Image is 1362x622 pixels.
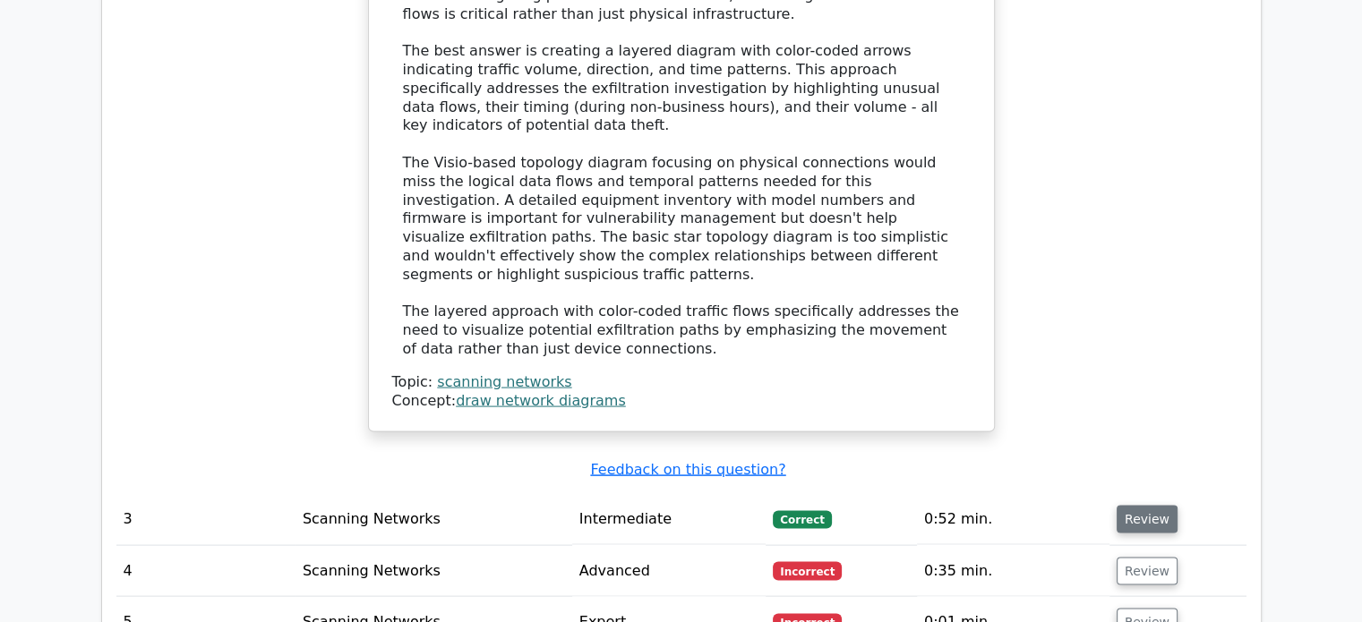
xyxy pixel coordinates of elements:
div: Topic: [392,373,971,392]
span: Correct [773,511,831,529]
a: draw network diagrams [456,392,626,409]
td: 0:52 min. [917,494,1109,545]
td: Advanced [572,546,767,597]
td: Intermediate [572,494,767,545]
td: Scanning Networks [296,494,572,545]
td: 0:35 min. [917,546,1109,597]
div: Concept: [392,392,971,411]
td: 4 [116,546,296,597]
a: Feedback on this question? [590,461,785,478]
span: Incorrect [773,562,842,580]
button: Review [1117,506,1178,533]
td: 3 [116,494,296,545]
a: scanning networks [437,373,571,390]
button: Review [1117,558,1178,585]
td: Scanning Networks [296,546,572,597]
